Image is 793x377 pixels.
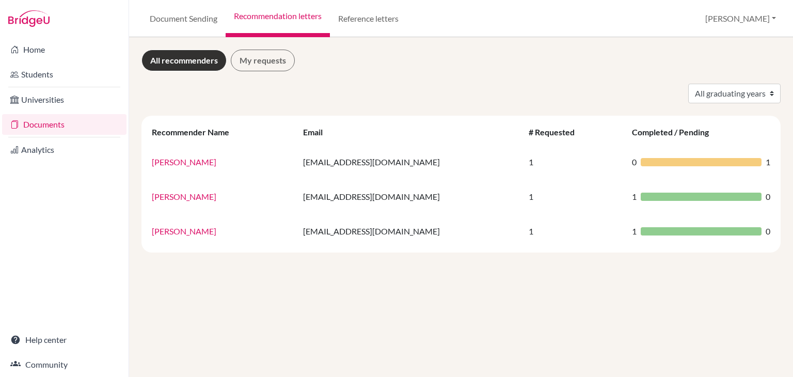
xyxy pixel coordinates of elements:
[141,50,227,71] a: All recommenders
[152,226,216,236] a: [PERSON_NAME]
[522,145,626,179] td: 1
[152,192,216,201] a: [PERSON_NAME]
[231,50,295,71] a: My requests
[2,89,126,110] a: Universities
[297,179,522,214] td: [EMAIL_ADDRESS][DOMAIN_NAME]
[303,127,333,137] div: Email
[632,225,637,238] span: 1
[766,191,770,203] span: 0
[297,145,522,179] td: [EMAIL_ADDRESS][DOMAIN_NAME]
[522,214,626,248] td: 1
[701,9,781,28] button: [PERSON_NAME]
[522,179,626,214] td: 1
[632,156,637,168] span: 0
[766,156,770,168] span: 1
[2,354,126,375] a: Community
[632,191,637,203] span: 1
[766,225,770,238] span: 0
[529,127,585,137] div: # Requested
[297,214,522,248] td: [EMAIL_ADDRESS][DOMAIN_NAME]
[152,157,216,167] a: [PERSON_NAME]
[2,139,126,160] a: Analytics
[2,329,126,350] a: Help center
[632,127,719,137] div: Completed / Pending
[2,114,126,135] a: Documents
[8,10,50,27] img: Bridge-U
[2,39,126,60] a: Home
[2,64,126,85] a: Students
[152,127,240,137] div: Recommender Name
